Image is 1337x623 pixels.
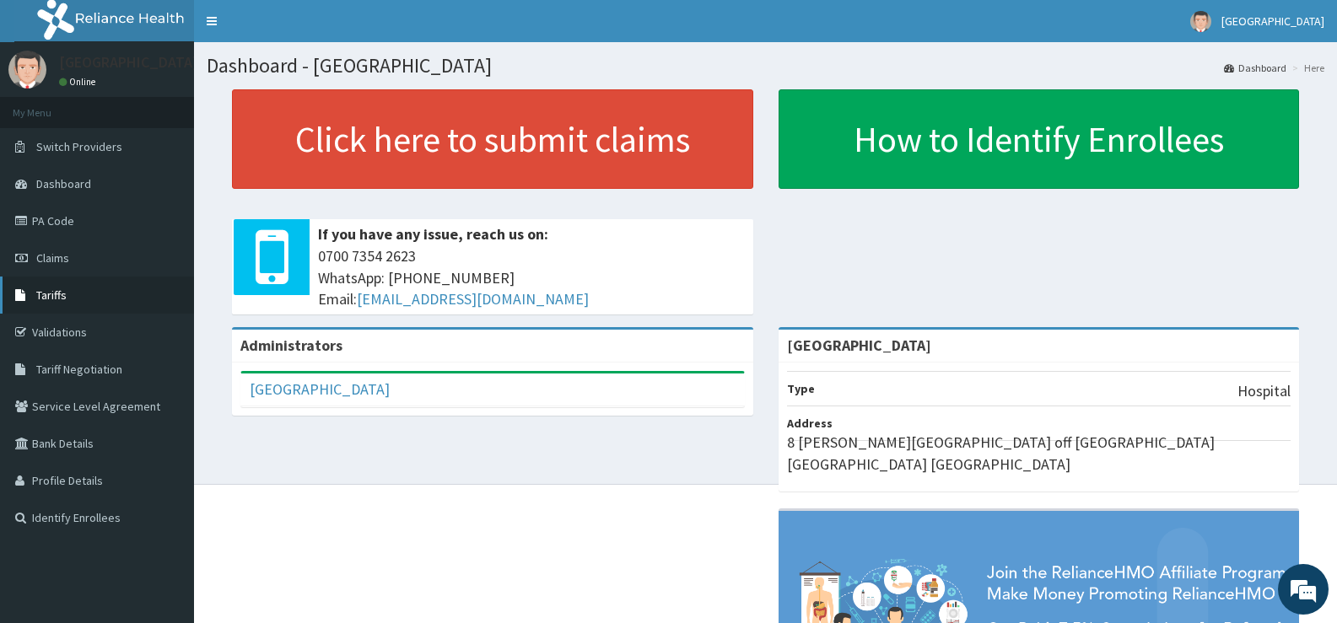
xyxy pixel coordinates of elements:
a: [EMAIL_ADDRESS][DOMAIN_NAME] [357,289,589,309]
span: Switch Providers [36,139,122,154]
b: Type [787,381,815,396]
b: Address [787,416,833,431]
img: d_794563401_company_1708531726252_794563401 [31,84,68,126]
span: [GEOGRAPHIC_DATA] [1221,13,1324,29]
p: 8 [PERSON_NAME][GEOGRAPHIC_DATA] off [GEOGRAPHIC_DATA] [GEOGRAPHIC_DATA] [GEOGRAPHIC_DATA] [787,432,1291,475]
span: 0700 7354 2623 WhatsApp: [PHONE_NUMBER] Email: [318,245,745,310]
a: Dashboard [1224,61,1286,75]
span: We're online! [98,197,233,368]
div: Minimize live chat window [277,8,317,49]
a: Online [59,76,100,88]
li: Here [1288,61,1324,75]
p: [GEOGRAPHIC_DATA] [59,55,198,70]
a: How to Identify Enrollees [779,89,1300,189]
img: User Image [8,51,46,89]
p: Hospital [1237,380,1291,402]
span: Tariff Negotiation [36,362,122,377]
strong: [GEOGRAPHIC_DATA] [787,336,931,355]
b: Administrators [240,336,342,355]
img: User Image [1190,11,1211,32]
div: Chat with us now [88,94,283,116]
a: [GEOGRAPHIC_DATA] [250,379,390,399]
span: Claims [36,250,69,266]
h1: Dashboard - [GEOGRAPHIC_DATA] [207,55,1324,77]
span: Dashboard [36,176,91,191]
span: Tariffs [36,287,67,303]
b: If you have any issue, reach us on: [318,224,548,244]
textarea: Type your message and hit 'Enter' [8,431,321,490]
a: Click here to submit claims [232,89,753,189]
